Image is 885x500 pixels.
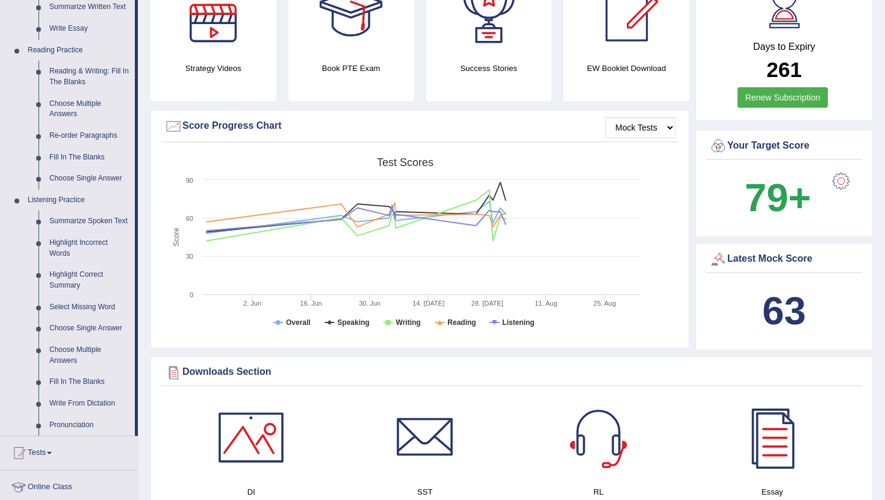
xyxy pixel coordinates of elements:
a: Reading Practice [22,40,135,61]
a: Fill In The Blanks [44,147,135,168]
tspan: Score [172,227,181,247]
text: 0 [190,291,193,298]
a: Summarize Spoken Text [44,211,135,232]
b: 261 [766,58,801,81]
a: Highlight Correct Summary [44,264,135,296]
a: Select Missing Word [44,297,135,318]
a: Write From Dictation [44,393,135,415]
h4: Success Stories [426,62,552,75]
h4: Days to Expiry [709,42,859,52]
tspan: Speaking [337,318,369,327]
tspan: Test scores [377,156,433,168]
div: Downloads Section [164,363,859,381]
tspan: 30. Jun [359,300,380,307]
a: Pronunciation [44,415,135,436]
b: 63 [762,289,806,333]
tspan: 14. [DATE] [412,300,444,307]
a: Choose Multiple Answers [44,339,135,371]
div: Latest Mock Score [709,250,859,268]
h4: RL [518,486,680,498]
tspan: 25. Aug [594,300,616,307]
a: Renew Subscription [737,87,828,108]
h4: Strategy Videos [151,62,276,75]
div: Your Target Score [709,137,859,155]
tspan: 11. Aug [535,300,557,307]
h4: Book PTE Exam [288,62,414,75]
tspan: Listening [502,318,534,327]
tspan: Reading [447,318,476,327]
h4: Essay [692,486,854,498]
a: Choose Multiple Answers [44,93,135,125]
div: Score Progress Chart [164,117,675,135]
text: 90 [186,177,193,184]
a: Choose Single Answer [44,168,135,190]
tspan: 16. Jun [300,300,322,307]
a: Re-order Paragraphs [44,125,135,147]
b: 79+ [745,176,811,220]
tspan: 28. [DATE] [471,300,503,307]
a: Tests [1,436,138,466]
tspan: Overall [286,318,311,327]
a: Write Essay [44,18,135,40]
h4: DI [170,486,332,498]
a: Listening Practice [22,190,135,211]
text: 60 [186,215,193,222]
h4: EW Booklet Download [564,62,689,75]
tspan: 2. Jun [243,300,261,307]
a: Highlight Incorrect Words [44,232,135,264]
a: Choose Single Answer [44,318,135,339]
h4: SST [344,486,506,498]
text: 30 [186,253,193,260]
tspan: Writing [396,318,421,327]
a: Reading & Writing: Fill In The Blanks [44,61,135,93]
a: Fill In The Blanks [44,371,135,393]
